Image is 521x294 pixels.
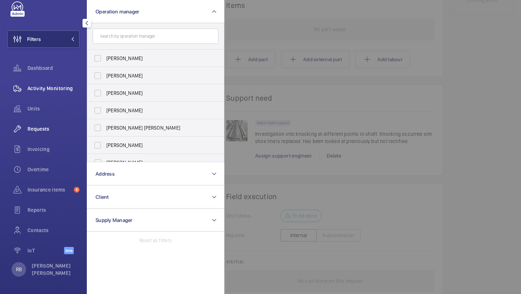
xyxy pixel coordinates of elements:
[27,166,80,173] span: Overtime
[27,206,80,214] span: Reports
[27,64,80,72] span: Dashboard
[32,262,75,277] p: [PERSON_NAME] [PERSON_NAME]
[7,30,80,48] button: Filters
[27,186,71,193] span: Insurance items
[27,35,41,43] span: Filters
[64,247,74,254] span: Beta
[27,146,80,153] span: Invoicing
[16,266,22,273] p: RB
[27,85,80,92] span: Activity Monitoring
[27,105,80,112] span: Units
[27,227,80,234] span: Contacts
[74,187,80,193] span: 6
[27,125,80,133] span: Requests
[27,247,64,254] span: IoT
